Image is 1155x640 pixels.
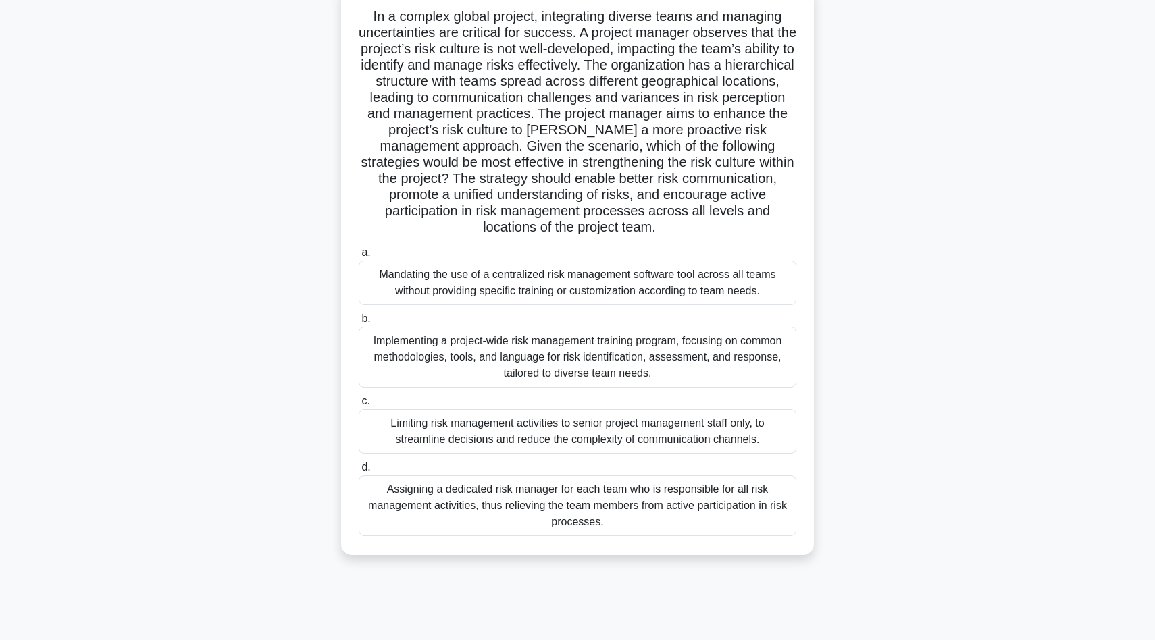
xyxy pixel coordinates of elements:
span: a. [361,246,370,258]
span: c. [361,395,369,406]
h5: In a complex global project, integrating diverse teams and managing uncertainties are critical fo... [357,8,798,236]
span: d. [361,461,370,473]
div: Limiting risk management activities to senior project management staff only, to streamline decisi... [359,409,796,454]
div: Assigning a dedicated risk manager for each team who is responsible for all risk management activ... [359,475,796,536]
span: b. [361,313,370,324]
div: Mandating the use of a centralized risk management software tool across all teams without providi... [359,261,796,305]
div: Implementing a project-wide risk management training program, focusing on common methodologies, t... [359,327,796,388]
